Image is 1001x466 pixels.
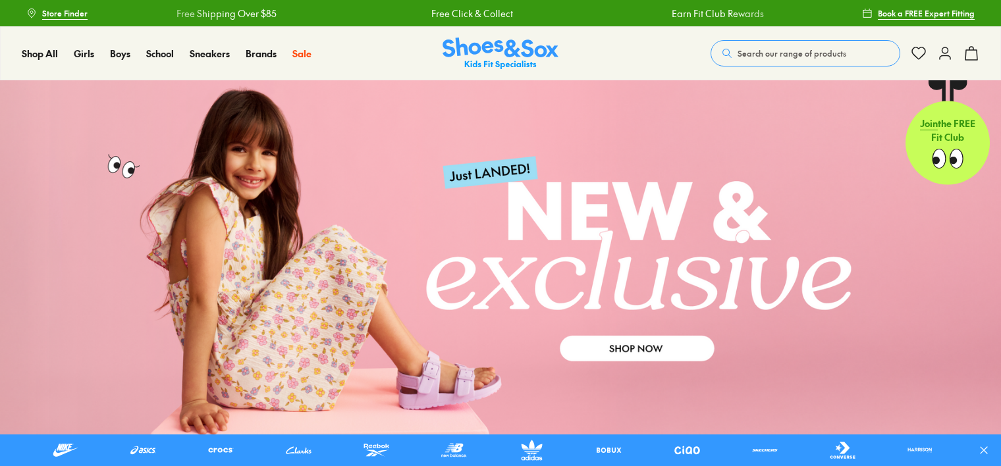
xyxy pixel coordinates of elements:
[42,7,88,19] span: Store Finder
[292,47,311,60] span: Sale
[110,47,130,61] a: Boys
[22,47,58,60] span: Shop All
[862,1,975,25] a: Book a FREE Expert Fitting
[670,7,762,20] a: Earn Fit Club Rewards
[906,106,990,155] p: the FREE Fit Club
[292,47,311,61] a: Sale
[26,1,88,25] a: Store Finder
[174,7,274,20] a: Free Shipping Over $85
[146,47,174,60] span: School
[74,47,94,61] a: Girls
[711,40,900,66] button: Search our range of products
[190,47,230,60] span: Sneakers
[878,7,975,19] span: Book a FREE Expert Fitting
[110,47,130,60] span: Boys
[74,47,94,60] span: Girls
[146,47,174,61] a: School
[429,7,511,20] a: Free Click & Collect
[920,116,938,130] span: Join
[443,38,558,70] a: Shoes & Sox
[190,47,230,61] a: Sneakers
[738,47,846,59] span: Search our range of products
[246,47,277,61] a: Brands
[906,80,990,185] a: Jointhe FREE Fit Club
[246,47,277,60] span: Brands
[443,38,558,70] img: SNS_Logo_Responsive.svg
[22,47,58,61] a: Shop All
